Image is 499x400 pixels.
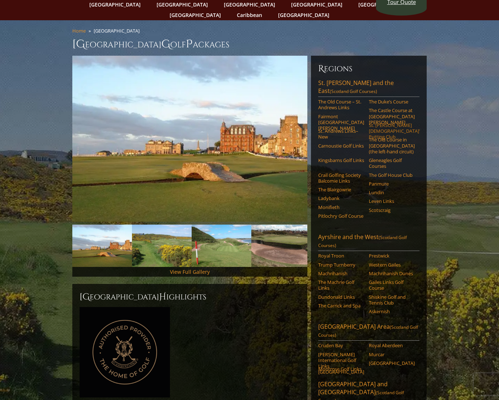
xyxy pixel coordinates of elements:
a: Gailes Links Golf Course [369,279,415,291]
a: Machrihanish Dunes [369,271,415,276]
a: St. [PERSON_NAME] and the East(Scotland Golf Courses) [318,79,419,97]
a: Home [72,27,86,34]
a: Carnoustie Golf Links [318,143,364,149]
a: The Carrick and Spa [318,303,364,308]
a: Fairmont [GEOGRAPHIC_DATA][PERSON_NAME] [318,114,364,131]
a: The Castle Course at [GEOGRAPHIC_DATA][PERSON_NAME] [369,107,415,125]
a: The Old Course in [GEOGRAPHIC_DATA] (the left-hand circuit) [369,137,415,154]
a: Dundonald Links [318,294,364,300]
a: View Full Gallery [170,268,210,275]
a: Caribbean [233,10,266,20]
h2: [GEOGRAPHIC_DATA] ighlights [80,291,300,303]
a: Western Gailes [369,262,415,268]
a: The Old Course – St. Andrews Links [318,99,364,111]
a: The Golf House Club [369,172,415,178]
a: Ayrshire and the West(Scotland Golf Courses) [318,233,419,251]
li: [GEOGRAPHIC_DATA] [94,27,142,34]
a: Crail Golfing Society Balcomie Links [318,172,364,184]
a: Ladybank [318,195,364,201]
h1: [GEOGRAPHIC_DATA] olf ackages [72,37,427,51]
h6: Regions [318,63,419,75]
a: Machrihanish [318,271,364,276]
a: Gleneagles Golf Courses [369,157,415,169]
a: Murcar [369,352,415,357]
a: Royal Aberdeen [369,342,415,348]
a: Askernish [369,308,415,314]
a: Pitlochry Golf Course [318,213,364,219]
a: Panmure [369,181,415,187]
a: Scotscraig [369,207,415,213]
a: [PERSON_NAME] International Golf Links [GEOGRAPHIC_DATA] [318,352,364,375]
span: P [186,37,193,51]
span: H [159,291,166,303]
a: [GEOGRAPHIC_DATA] Area(Scotland Golf Courses) [318,323,419,341]
a: The Duke’s Course [369,99,415,105]
a: The Blairgowrie [318,187,364,192]
a: Montrose Golf Links [318,366,364,372]
a: Shiskine Golf and Tennis Club [369,294,415,306]
a: Lundin [369,190,415,195]
a: Prestwick [369,253,415,259]
a: [GEOGRAPHIC_DATA] [274,10,333,20]
a: Cruden Bay [318,342,364,348]
a: Kingsbarns Golf Links [318,157,364,163]
a: [GEOGRAPHIC_DATA] [369,360,415,366]
a: Royal Troon [318,253,364,259]
a: St. Andrews Links–New [318,128,364,140]
span: G [161,37,170,51]
a: The Machrie Golf Links [318,279,364,291]
span: (Scotland Golf Courses) [330,88,377,94]
a: Leven Links [369,198,415,204]
a: Trump Turnberry [318,262,364,268]
a: [GEOGRAPHIC_DATA] [166,10,225,20]
a: Monifieth [318,204,364,210]
a: St. [PERSON_NAME] [DEMOGRAPHIC_DATA]’ Putting Club [369,122,415,140]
